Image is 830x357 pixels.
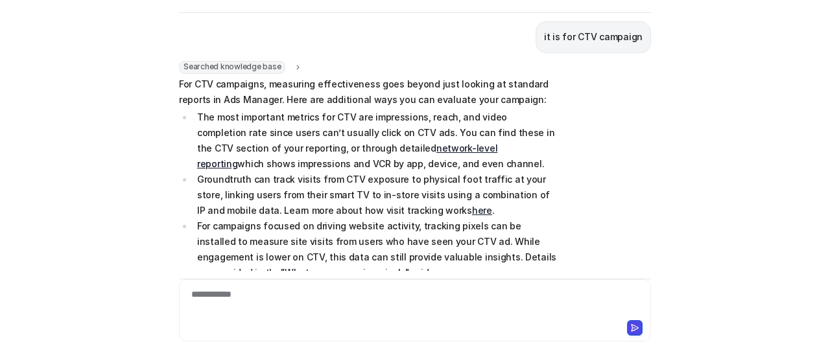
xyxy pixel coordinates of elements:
li: Groundtruth can track visits from CTV exposure to physical foot traffic at your store, linking us... [193,172,558,218]
a: here [472,205,492,216]
li: The most important metrics for CTV are impressions, reach, and video completion rate since users ... [193,109,558,172]
li: For campaigns focused on driving website activity, tracking pixels can be installed to measure si... [193,218,558,281]
span: Searched knowledge base [179,61,285,74]
p: it is for CTV campaign [544,29,643,45]
a: "What are conversion pixels" [281,267,410,278]
p: For CTV campaigns, measuring effectiveness goes beyond just looking at standard reports in Ads Ma... [179,76,558,108]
